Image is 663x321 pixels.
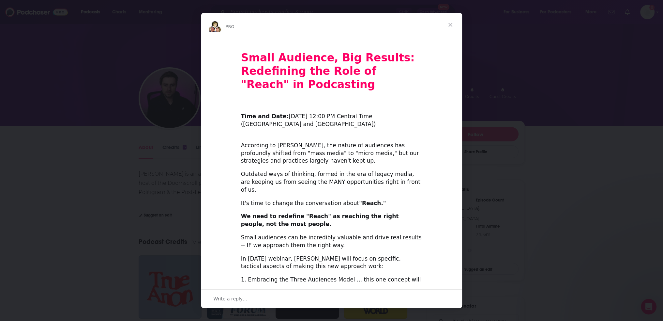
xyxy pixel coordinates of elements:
[241,276,422,299] div: 1. Embracing the Three Audiences Model ... this one concept will change the way you think about t...
[241,213,399,227] b: We need to redefine "Reach" as reaching the right people, not the most people.
[241,51,415,91] b: Small Audience, Big Results: Redefining the Role of "Reach" in Podcasting
[201,289,462,308] div: Open conversation and reply
[226,24,234,29] span: PRO
[241,105,422,128] div: ​ [DATE] 12:00 PM Central Time ([GEOGRAPHIC_DATA] and [GEOGRAPHIC_DATA])
[241,170,422,194] div: Outdated ways of thinking, formed in the era of legacy media, are keeping us from seeing the MANY...
[241,113,289,120] b: Time and Date:
[208,26,216,34] img: Sydney avatar
[214,26,221,34] img: Dave avatar
[241,200,422,207] div: It's time to change the conversation about
[439,13,462,37] span: Close
[241,234,422,249] div: Small audiences can be incredibly valuable and drive real results -- IF we approach them the righ...
[241,134,422,165] div: According to [PERSON_NAME], the nature of audiences has profoundly shifted from "mass media" to "...
[214,295,248,303] span: Write a reply…
[241,255,422,271] div: In [DATE] webinar, [PERSON_NAME] will focus on specific, tactical aspects of making this new appr...
[359,200,386,206] b: "Reach."
[211,21,219,28] img: Barbara avatar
